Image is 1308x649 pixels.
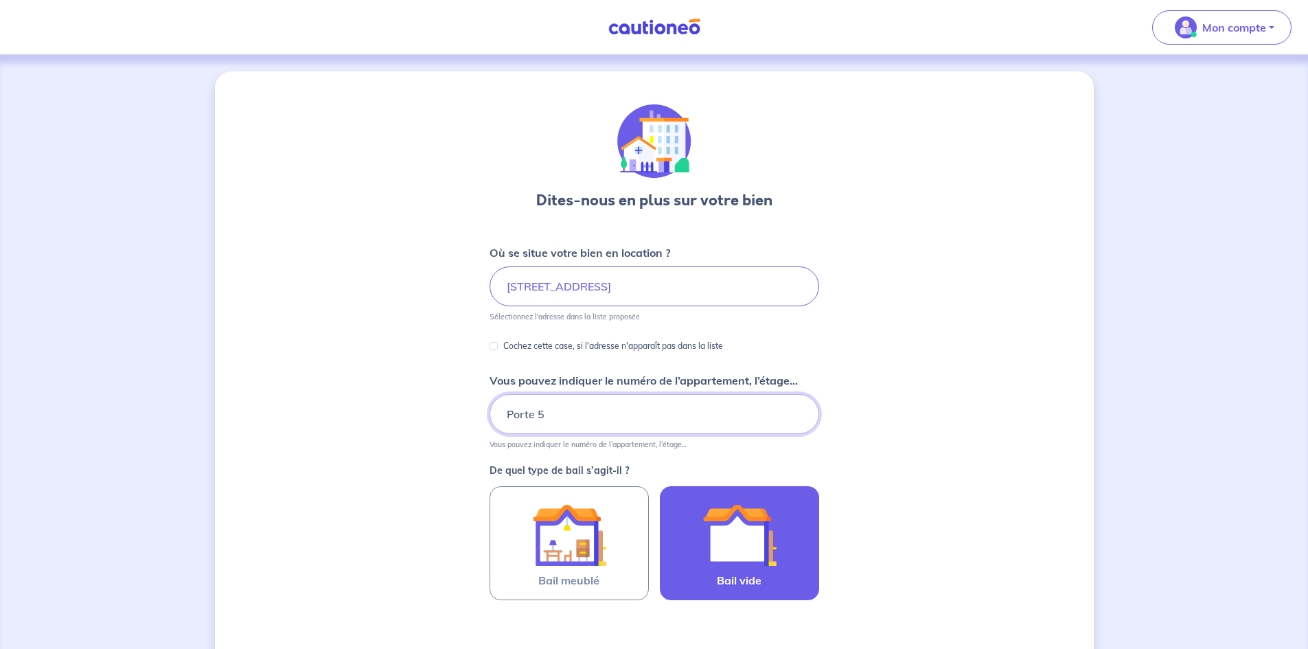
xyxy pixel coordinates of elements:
p: Vous pouvez indiquer le numéro de l’appartement, l’étage... [490,440,686,449]
p: Cochez cette case, si l'adresse n'apparaît pas dans la liste [503,338,723,354]
h3: Dites-nous en plus sur votre bien [536,190,772,212]
img: illu_empty_lease.svg [702,498,777,572]
img: illu_furnished_lease.svg [532,498,606,572]
p: Où se situe votre bien en location ? [490,244,670,261]
button: illu_account_valid_menu.svgMon compte [1152,10,1292,45]
input: 2 rue de paris, 59000 lille [490,266,819,306]
p: Vous pouvez indiquer le numéro de l’appartement, l’étage... [490,372,798,389]
span: Bail meublé [538,572,599,589]
input: Appartement 2 [490,394,819,434]
img: illu_houses.svg [617,104,691,179]
img: Cautioneo [603,19,706,36]
p: De quel type de bail s’agit-il ? [490,466,819,475]
p: Mon compte [1202,19,1266,36]
p: Sélectionnez l'adresse dans la liste proposée [490,312,640,321]
span: Bail vide [717,572,761,589]
img: illu_account_valid_menu.svg [1175,16,1197,38]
